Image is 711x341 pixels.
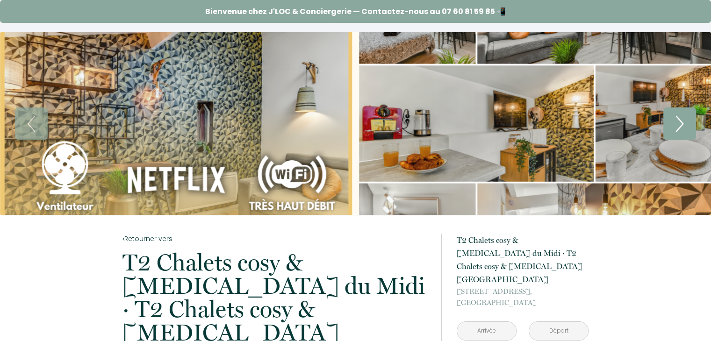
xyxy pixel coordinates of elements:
input: Arrivée [457,322,516,340]
p: T2 Chalets cosy & [MEDICAL_DATA] du Midi · T2 Chalets cosy & [MEDICAL_DATA][GEOGRAPHIC_DATA] [457,234,589,286]
span: [STREET_ADDRESS], [457,286,589,297]
button: Previous [15,107,48,140]
input: Départ [529,322,588,340]
p: [GEOGRAPHIC_DATA] [457,286,589,308]
a: Retourner vers [122,234,429,244]
button: Next [663,107,696,140]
